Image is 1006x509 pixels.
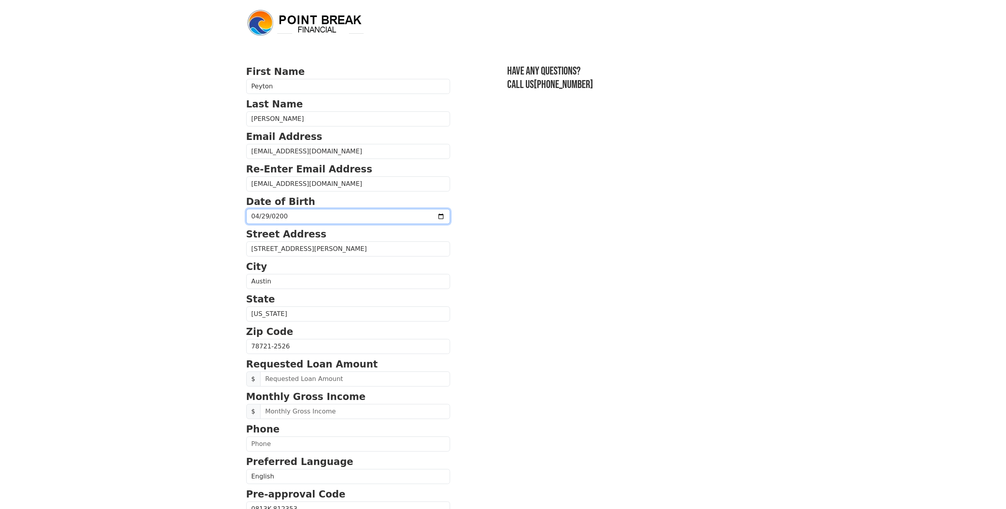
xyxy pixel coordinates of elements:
[507,78,760,92] h3: Call us
[246,371,261,387] span: $
[246,241,450,256] input: Street Address
[246,176,450,191] input: Re-Enter Email Address
[246,489,346,500] strong: Pre-approval Code
[246,390,450,404] p: Monthly Gross Income
[246,99,303,110] strong: Last Name
[246,456,353,467] strong: Preferred Language
[260,404,450,419] input: Monthly Gross Income
[246,339,450,354] input: Zip Code
[246,144,450,159] input: Email Address
[246,79,450,94] input: First Name
[246,294,275,305] strong: State
[507,65,760,78] h3: Have any questions?
[246,9,365,37] img: logo.png
[246,424,280,435] strong: Phone
[246,261,267,272] strong: City
[246,196,315,207] strong: Date of Birth
[246,404,261,419] span: $
[246,274,450,289] input: City
[246,229,327,240] strong: Street Address
[246,359,378,370] strong: Requested Loan Amount
[246,164,372,175] strong: Re-Enter Email Address
[246,111,450,126] input: Last Name
[246,131,322,142] strong: Email Address
[246,436,450,452] input: Phone
[246,326,293,337] strong: Zip Code
[260,371,450,387] input: Requested Loan Amount
[534,78,593,91] a: [PHONE_NUMBER]
[246,66,305,77] strong: First Name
